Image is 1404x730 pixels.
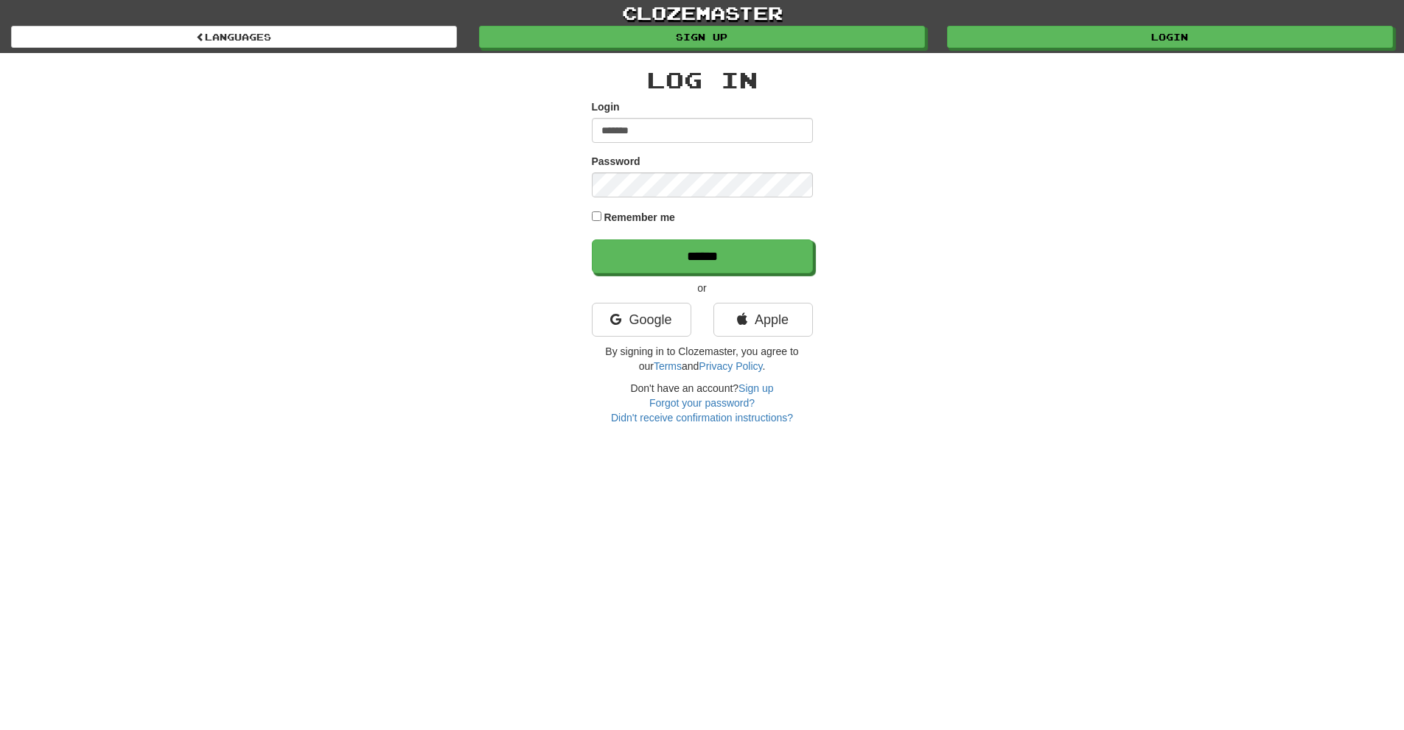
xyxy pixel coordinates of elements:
div: Don't have an account? [592,381,813,425]
label: Password [592,154,640,169]
a: Sign up [479,26,925,48]
label: Login [592,99,620,114]
a: Login [947,26,1393,48]
a: Forgot your password? [649,397,755,409]
a: Languages [11,26,457,48]
h2: Log In [592,68,813,92]
a: Apple [713,303,813,337]
a: Sign up [738,382,773,394]
p: or [592,281,813,295]
a: Privacy Policy [699,360,762,372]
a: Google [592,303,691,337]
a: Terms [654,360,682,372]
a: Didn't receive confirmation instructions? [611,412,793,424]
label: Remember me [604,210,675,225]
p: By signing in to Clozemaster, you agree to our and . [592,344,813,373]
